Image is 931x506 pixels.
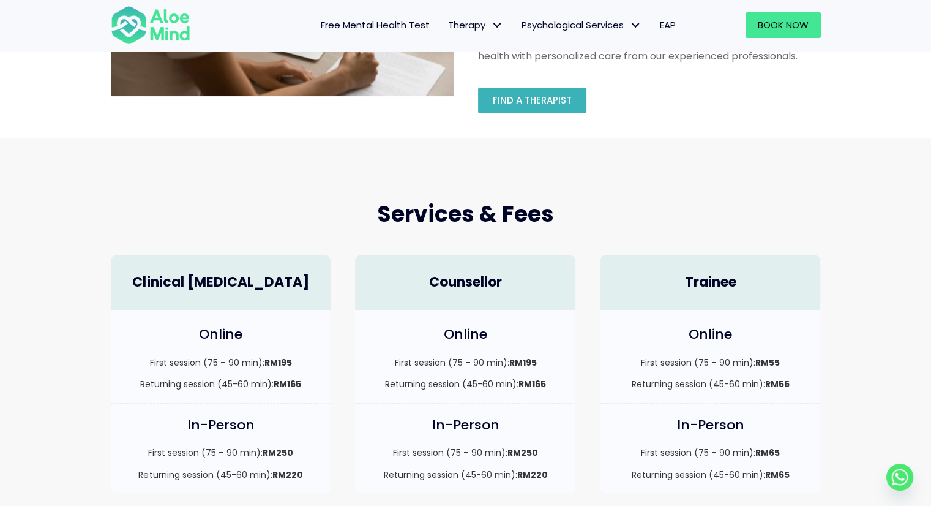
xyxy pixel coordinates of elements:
[765,378,789,390] strong: RM55
[507,447,538,459] strong: RM250
[509,357,536,369] strong: RM195
[367,378,563,390] p: Returning session (45-60 min):
[612,325,808,344] h4: Online
[367,447,563,459] p: First session (75 – 90 min):
[111,5,190,45] img: Aloe mind Logo
[312,12,439,38] a: Free Mental Health Test
[758,18,809,31] span: Book Now
[123,325,319,344] h4: Online
[478,88,586,113] a: Find a therapist
[612,273,808,292] h4: Trainee
[367,273,563,292] h4: Counsellor
[660,18,676,31] span: EAP
[448,18,503,31] span: Therapy
[123,416,319,435] h4: In-Person
[517,469,547,481] strong: RM220
[612,378,808,390] p: Returning session (45-60 min):
[512,12,651,38] a: Psychological ServicesPsychological Services: submenu
[321,18,430,31] span: Free Mental Health Test
[488,17,506,34] span: Therapy: submenu
[367,357,563,369] p: First session (75 – 90 min):
[206,12,685,38] nav: Menu
[612,447,808,459] p: First session (75 – 90 min):
[439,12,512,38] a: TherapyTherapy: submenu
[746,12,821,38] a: Book Now
[755,447,780,459] strong: RM65
[493,94,572,107] span: Find a therapist
[612,469,808,481] p: Returning session (45-60 min):
[755,357,780,369] strong: RM55
[264,357,291,369] strong: RM195
[123,469,319,481] p: Returning session (45-60 min):
[627,17,645,34] span: Psychological Services: submenu
[274,378,301,390] strong: RM165
[518,378,546,390] strong: RM165
[367,325,563,344] h4: Online
[123,447,319,459] p: First session (75 – 90 min):
[272,469,302,481] strong: RM220
[263,447,293,459] strong: RM250
[123,378,319,390] p: Returning session (45-60 min):
[522,18,641,31] span: Psychological Services
[651,12,685,38] a: EAP
[123,357,319,369] p: First session (75 – 90 min):
[123,273,319,292] h4: Clinical [MEDICAL_DATA]
[612,357,808,369] p: First session (75 – 90 min):
[367,469,563,481] p: Returning session (45-60 min):
[377,198,554,230] span: Services & Fees
[765,469,789,481] strong: RM65
[886,464,913,491] a: Whatsapp
[367,416,563,435] h4: In-Person
[612,416,808,435] h4: In-Person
